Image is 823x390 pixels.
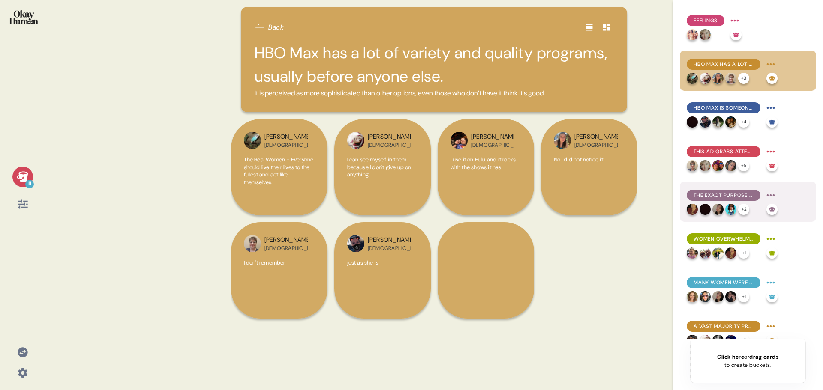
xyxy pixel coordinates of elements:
[687,291,698,302] img: profilepic_5411963398876080.jpg
[725,160,736,171] img: profilepic_3924317514324408.jpg
[687,160,698,171] img: profilepic_3908724769214658.jpg
[712,204,724,215] img: profilepic_4113334125397770.jpg
[712,247,724,259] img: profilepic_3892088857540193.jpg
[451,132,468,149] img: profilepic_3803861433074209.jpg
[368,132,411,142] div: [PERSON_NAME]
[694,17,718,24] span: Feelings
[255,41,613,88] h2: HBO Max has a lot of variety and quality programs, usually before anyone else.
[347,235,364,252] img: profilepic_4010504739013277.jpg
[712,116,724,128] img: profilepic_4111447808913493.jpg
[694,104,754,112] span: HBO Max is someone you would want to be around, enticing and exciting.
[694,191,754,199] span: The exact purpose of the ad is unclear to many, audiences wondered if it was for a specific show ...
[264,245,308,252] div: [DEMOGRAPHIC_DATA]
[687,116,698,128] img: profilepic_4014620115270309.jpg
[574,132,618,142] div: [PERSON_NAME]
[687,204,698,215] img: profilepic_4439249106104195.jpg
[554,156,603,163] span: No I did not notice it
[368,245,411,252] div: [DEMOGRAPHIC_DATA]
[717,353,744,360] span: Click here
[244,132,261,149] img: profilepic_3686374354822420.jpg
[574,142,618,149] div: [DEMOGRAPHIC_DATA]
[738,73,749,84] div: + 3
[700,204,711,215] img: profilepic_4014620115270309.jpg
[347,259,379,266] span: just as she is
[554,132,571,149] img: profilepic_4085738221516906.jpg
[694,148,754,155] span: This ad grabs attention and connects with women, making them feel empowered and proud to be a woman.
[264,235,308,245] div: [PERSON_NAME]
[725,335,736,346] img: profilepic_4100851249971531.jpg
[738,335,749,346] div: + 3
[368,142,411,149] div: [DEMOGRAPHIC_DATA]
[700,291,711,302] img: profilepic_3950869378367078.jpg
[738,291,749,302] div: + 1
[725,291,736,302] img: profilepic_6000514479962490.jpg
[738,116,749,128] div: + 4
[700,73,711,84] img: profilepic_3956445364448914.jpg
[687,335,698,346] img: profilepic_3957364801024914.jpg
[368,235,411,245] div: [PERSON_NAME]
[700,160,711,171] img: profilepic_4354800454532330.jpg
[244,156,314,186] span: The Real Women - Everyone should live their lives to the fullest and act like themselves.
[687,73,698,84] img: profilepic_3686374354822420.jpg
[347,132,364,149] img: profilepic_3956445364448914.jpg
[694,235,754,243] span: Women overwhelmingly relate to being called “too much”, “too emotional”, and “too outspoken”.
[700,116,711,128] img: profilepic_4010504739013277.jpg
[712,73,724,84] img: profilepic_4085738221516906.jpg
[717,353,778,369] div: or to create buckets.
[694,279,754,286] span: Many women were “told they can be anything” as children. But they were never told about the chall...
[712,291,724,302] img: profilepic_4113334125397770.jpg
[700,247,711,259] img: profilepic_4145415822155791.jpg
[687,247,698,259] img: profilepic_5421586287914143.jpg
[725,247,736,259] img: profilepic_4439249106104195.jpg
[264,142,308,149] div: [DEMOGRAPHIC_DATA]
[687,29,698,40] img: profilepic_5450297845043740.jpg
[725,116,736,128] img: profilepic_3572803472825137.jpg
[694,60,754,68] span: HBO Max has a lot of variety and quality programs, usually before anyone else.
[738,160,749,171] div: + 5
[700,29,711,40] img: profilepic_4354800454532330.jpg
[471,132,514,142] div: [PERSON_NAME]
[725,204,736,215] img: profilepic_3896079173761524.jpg
[264,132,308,142] div: [PERSON_NAME]
[725,73,736,84] img: profilepic_3908724769214658.jpg
[255,89,545,98] span: It is perceived as more sophisticated than other options, even those who don’t have it think it's...
[347,156,411,178] span: I can see myself in them because I don't give up on anything
[738,247,749,259] div: + 1
[700,335,711,346] img: profilepic_3956445364448914.jpg
[268,22,284,33] span: Back
[9,10,38,24] img: okayhuman.3b1b6348.png
[451,156,516,171] span: I use it on Hulu and it rocks with the shows it has.
[471,142,514,149] div: [DEMOGRAPHIC_DATA]
[738,204,749,215] div: + 2
[244,259,285,266] span: I don't remember
[712,335,724,346] img: profilepic_3953778871402032.jpg
[244,235,261,252] img: profilepic_3908724769214658.jpg
[25,180,34,188] div: 11
[712,160,724,171] img: profilepic_4210822865649924.jpg
[694,322,754,330] span: A vast majority preferred “Just as she is” as the title. It communicates sincerity and acceptance...
[749,353,778,360] span: drag cards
